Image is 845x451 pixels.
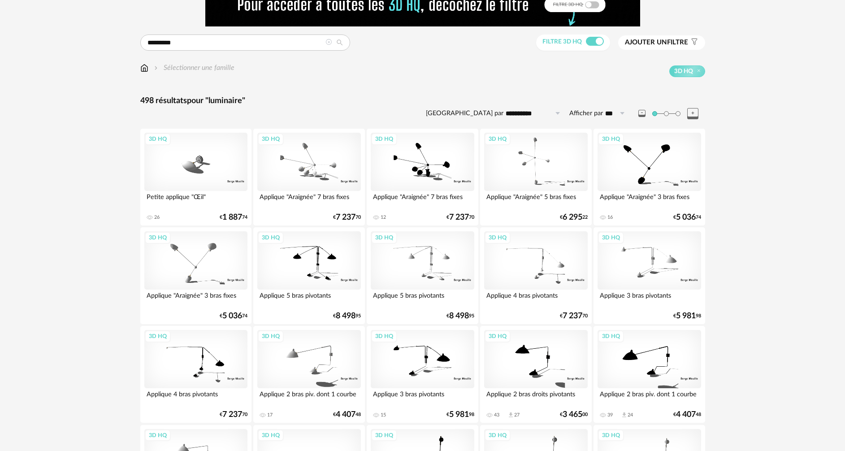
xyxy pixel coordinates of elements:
[621,412,628,418] span: Download icon
[563,313,582,319] span: 7 237
[598,388,701,406] div: Applique 2 bras piv. dont 1 courbe
[507,412,514,418] span: Download icon
[144,191,247,209] div: Petite applique "Œil"
[371,133,397,145] div: 3D HQ
[563,214,582,221] span: 6 295
[560,412,588,418] div: € 00
[484,290,587,308] div: Applique 4 bras pivotants
[267,412,273,418] div: 17
[446,214,474,221] div: € 70
[598,191,701,209] div: Applique "Araignée" 3 bras fixes
[333,214,361,221] div: € 70
[336,412,355,418] span: 4 407
[485,133,511,145] div: 3D HQ
[187,97,245,105] span: pour "luminaire"
[494,412,499,418] div: 43
[253,326,364,423] a: 3D HQ Applique 2 bras piv. dont 1 courbe 17 €4 40748
[485,429,511,441] div: 3D HQ
[220,313,247,319] div: € 74
[598,290,701,308] div: Applique 3 bras pivotants
[371,330,397,342] div: 3D HQ
[253,129,364,225] a: 3D HQ Applique "Araignée" 7 bras fixes €7 23770
[367,227,478,324] a: 3D HQ Applique 5 bras pivotants €8 49895
[258,330,284,342] div: 3D HQ
[446,313,474,319] div: € 95
[569,109,603,118] label: Afficher par
[220,214,247,221] div: € 74
[594,326,705,423] a: 3D HQ Applique 2 bras piv. dont 1 courbe 39 Download icon 24 €4 40748
[140,96,705,106] div: 498 résultats
[598,429,624,441] div: 3D HQ
[144,388,247,406] div: Applique 4 bras pivotants
[367,326,478,423] a: 3D HQ Applique 3 bras pivotants 15 €5 98198
[598,232,624,243] div: 3D HQ
[257,290,360,308] div: Applique 5 bras pivotants
[607,214,613,221] div: 16
[222,412,242,418] span: 7 237
[480,326,591,423] a: 3D HQ Applique 2 bras droits pivotants 43 Download icon 27 €3 46500
[145,429,171,441] div: 3D HQ
[371,191,474,209] div: Applique "Araignée" 7 bras fixes
[152,63,234,73] div: Sélectionner une famille
[333,313,361,319] div: € 95
[446,412,474,418] div: € 98
[449,214,469,221] span: 7 237
[598,330,624,342] div: 3D HQ
[145,232,171,243] div: 3D HQ
[485,232,511,243] div: 3D HQ
[560,214,588,221] div: € 22
[220,412,247,418] div: € 70
[145,330,171,342] div: 3D HQ
[258,429,284,441] div: 3D HQ
[563,412,582,418] span: 3 465
[333,412,361,418] div: € 48
[371,388,474,406] div: Applique 3 bras pivotants
[449,313,469,319] span: 8 498
[154,214,160,221] div: 26
[381,214,386,221] div: 12
[485,330,511,342] div: 3D HQ
[222,313,242,319] span: 5 036
[222,214,242,221] span: 1 887
[673,313,701,319] div: € 98
[484,388,587,406] div: Applique 2 bras droits pivotants
[449,412,469,418] span: 5 981
[258,232,284,243] div: 3D HQ
[381,412,386,418] div: 15
[560,313,588,319] div: € 70
[625,38,688,47] span: filtre
[480,227,591,324] a: 3D HQ Applique 4 bras pivotants €7 23770
[484,191,587,209] div: Applique "Araignée" 5 bras fixes
[371,290,474,308] div: Applique 5 bras pivotants
[140,63,148,73] img: svg+xml;base64,PHN2ZyB3aWR0aD0iMTYiIGhlaWdodD0iMTciIHZpZXdCb3g9IjAgMCAxNiAxNyIgZmlsbD0ibm9uZSIgeG...
[145,133,171,145] div: 3D HQ
[673,214,701,221] div: € 74
[257,191,360,209] div: Applique "Araignée" 7 bras fixes
[426,109,503,118] label: [GEOGRAPHIC_DATA] par
[367,129,478,225] a: 3D HQ Applique "Araignée" 7 bras fixes 12 €7 23770
[594,227,705,324] a: 3D HQ Applique 3 bras pivotants €5 98198
[514,412,520,418] div: 27
[676,313,696,319] span: 5 981
[140,227,251,324] a: 3D HQ Applique "Araignée" 3 bras fixes €5 03674
[258,133,284,145] div: 3D HQ
[625,39,667,46] span: Ajouter un
[598,133,624,145] div: 3D HQ
[144,290,247,308] div: Applique "Araignée" 3 bras fixes
[336,214,355,221] span: 7 237
[336,313,355,319] span: 8 498
[152,63,160,73] img: svg+xml;base64,PHN2ZyB3aWR0aD0iMTYiIGhlaWdodD0iMTYiIHZpZXdCb3g9IjAgMCAxNiAxNiIgZmlsbD0ibm9uZSIgeG...
[140,326,251,423] a: 3D HQ Applique 4 bras pivotants €7 23770
[542,39,582,45] span: Filtre 3D HQ
[594,129,705,225] a: 3D HQ Applique "Araignée" 3 bras fixes 16 €5 03674
[607,412,613,418] div: 39
[628,412,633,418] div: 24
[253,227,364,324] a: 3D HQ Applique 5 bras pivotants €8 49895
[257,388,360,406] div: Applique 2 bras piv. dont 1 courbe
[371,232,397,243] div: 3D HQ
[674,67,693,75] span: 3D HQ
[688,38,698,47] span: Filter icon
[618,35,705,50] button: Ajouter unfiltre Filter icon
[673,412,701,418] div: € 48
[676,214,696,221] span: 5 036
